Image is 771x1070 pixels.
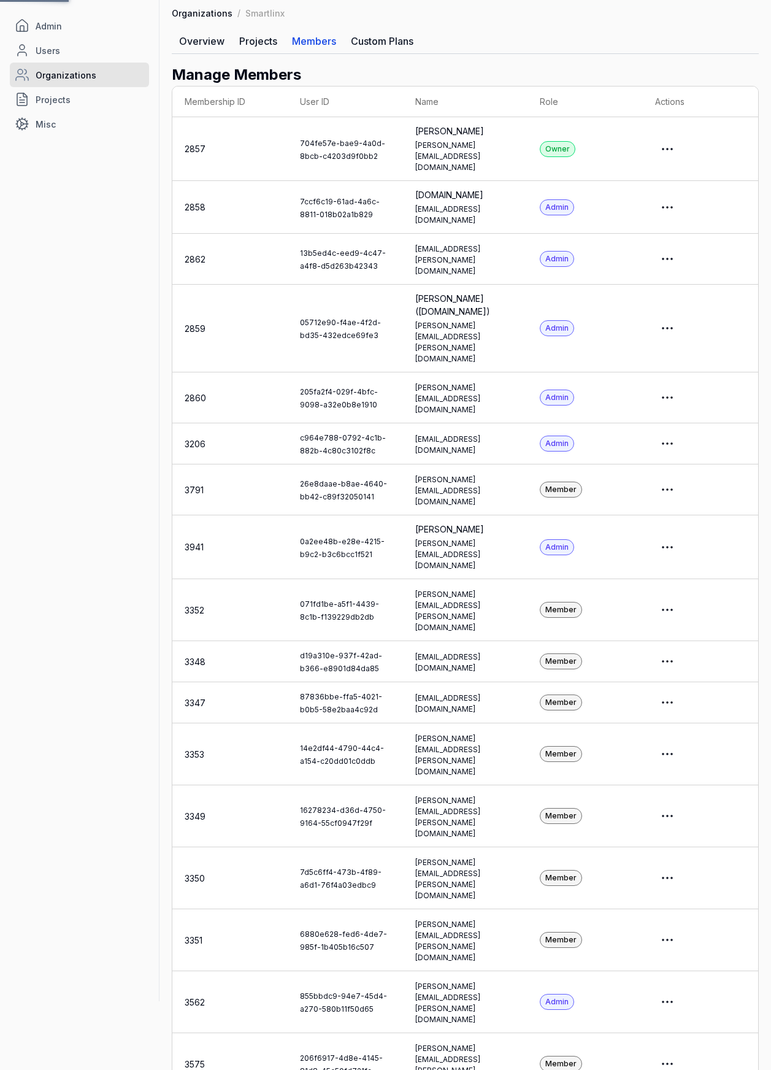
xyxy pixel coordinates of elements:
[300,806,386,828] a: 16278234-d36d-4750-9164-55cf0947f29f
[415,523,515,536] div: [PERSON_NAME]
[36,118,56,131] span: Misc
[172,579,288,641] td: 3352
[172,641,288,682] td: 3348
[172,464,288,515] td: 3791
[415,320,515,364] div: [PERSON_NAME][EMAIL_ADDRESS][PERSON_NAME][DOMAIN_NAME]
[172,181,288,234] td: 2858
[415,244,515,277] div: [EMAIL_ADDRESS][PERSON_NAME][DOMAIN_NAME]
[540,320,574,336] div: Admin
[343,29,421,53] a: Custom Plans
[10,87,149,112] a: Projects
[300,479,387,501] a: 26e8daae-b8ae-4640-bb42-c89f32050141
[300,197,380,219] a: 7ccf6c19-61ad-4a6c-8811-018b02a1b829
[300,318,381,340] a: 05712e90-f4ae-4f2d-bd35-432edce69fe3
[36,69,96,82] span: Organizations
[540,251,574,267] div: Admin
[540,602,582,618] div: Member
[415,292,515,318] div: [PERSON_NAME] ([DOMAIN_NAME])
[300,433,386,455] a: c964e788-0792-4c1b-882b-4c80c3102f8c
[643,87,758,117] th: Actions
[540,695,582,710] div: Member
[172,909,288,971] td: 3351
[288,87,403,117] th: User ID
[540,539,574,555] div: Admin
[10,38,149,63] a: Users
[403,87,527,117] th: Name
[172,723,288,785] td: 3353
[300,248,386,271] a: 13b5ed4c-eed9-4c47-a4f8-d5d263b42343
[300,387,378,409] a: 205fa2f4-029f-4bfc-9098-a32e0b8e1910
[527,87,643,117] th: Role
[172,372,288,423] td: 2860
[300,599,379,622] a: 071fd1be-a5f1-4439-8c1b-f139229db2db
[172,64,759,86] h2: Manage Members
[172,87,288,117] th: Membership ID
[415,589,515,633] div: [PERSON_NAME][EMAIL_ADDRESS][PERSON_NAME][DOMAIN_NAME]
[172,234,288,285] td: 2862
[10,13,149,38] a: Admin
[172,785,288,847] td: 3349
[172,285,288,372] td: 2859
[540,141,575,157] div: Owner
[10,63,149,87] a: Organizations
[172,682,288,723] td: 3347
[540,746,582,762] div: Member
[300,692,382,714] a: 87836bbe-ffa5-4021-b0b5-58e2baa4c92d
[540,653,582,669] div: Member
[415,652,515,674] div: [EMAIL_ADDRESS][DOMAIN_NAME]
[415,919,515,963] div: [PERSON_NAME][EMAIL_ADDRESS][PERSON_NAME][DOMAIN_NAME]
[36,20,62,33] span: Admin
[36,93,71,106] span: Projects
[300,868,382,890] a: 7d5c6ff4-473b-4f89-a6d1-76f4a03edbc9
[300,537,385,559] a: 0a2ee48b-e28e-4215-b9c2-b3c6bcc1f521
[172,7,232,19] a: Organizations
[415,140,515,173] div: [PERSON_NAME][EMAIL_ADDRESS][DOMAIN_NAME]
[540,482,582,498] div: Member
[232,29,285,53] a: Projects
[415,125,515,137] div: [PERSON_NAME]
[415,857,515,901] div: [PERSON_NAME][EMAIL_ADDRESS][PERSON_NAME][DOMAIN_NAME]
[540,436,574,452] div: Admin
[415,795,515,839] div: [PERSON_NAME][EMAIL_ADDRESS][PERSON_NAME][DOMAIN_NAME]
[540,870,582,886] div: Member
[415,538,515,571] div: [PERSON_NAME][EMAIL_ADDRESS][DOMAIN_NAME]
[415,733,515,777] div: [PERSON_NAME][EMAIL_ADDRESS][PERSON_NAME][DOMAIN_NAME]
[172,117,288,181] td: 2857
[540,994,574,1010] div: Admin
[415,204,515,226] div: [EMAIL_ADDRESS][DOMAIN_NAME]
[172,847,288,909] td: 3350
[415,981,515,1025] div: [PERSON_NAME][EMAIL_ADDRESS][PERSON_NAME][DOMAIN_NAME]
[300,991,387,1014] a: 855bbdc9-94e7-45d4-a270-580b11f50d65
[415,693,515,715] div: [EMAIL_ADDRESS][DOMAIN_NAME]
[415,434,515,456] div: [EMAIL_ADDRESS][DOMAIN_NAME]
[300,139,385,161] a: 704fe57e-bae9-4a0d-8bcb-c4203d9f0bb2
[540,932,582,948] div: Member
[415,382,515,415] div: [PERSON_NAME][EMAIL_ADDRESS][DOMAIN_NAME]
[415,188,515,201] div: [DOMAIN_NAME]
[300,744,384,766] a: 14e2df44-4790-44c4-a154-c20dd01c0ddb
[172,971,288,1033] td: 3562
[172,423,288,464] td: 3206
[300,651,382,673] a: d19a310e-937f-42ad-b366-e8901d84da85
[10,112,149,136] a: Misc
[245,7,285,19] div: Smartlinx
[540,808,582,824] div: Member
[285,29,343,53] a: Members
[237,7,240,19] div: /
[172,29,232,53] a: Overview
[300,930,387,952] a: 6880e628-fed6-4de7-985f-1b405b16c507
[36,44,60,57] span: Users
[540,390,574,406] div: Admin
[172,515,288,579] td: 3941
[540,199,574,215] div: Admin
[415,474,515,507] div: [PERSON_NAME][EMAIL_ADDRESS][DOMAIN_NAME]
